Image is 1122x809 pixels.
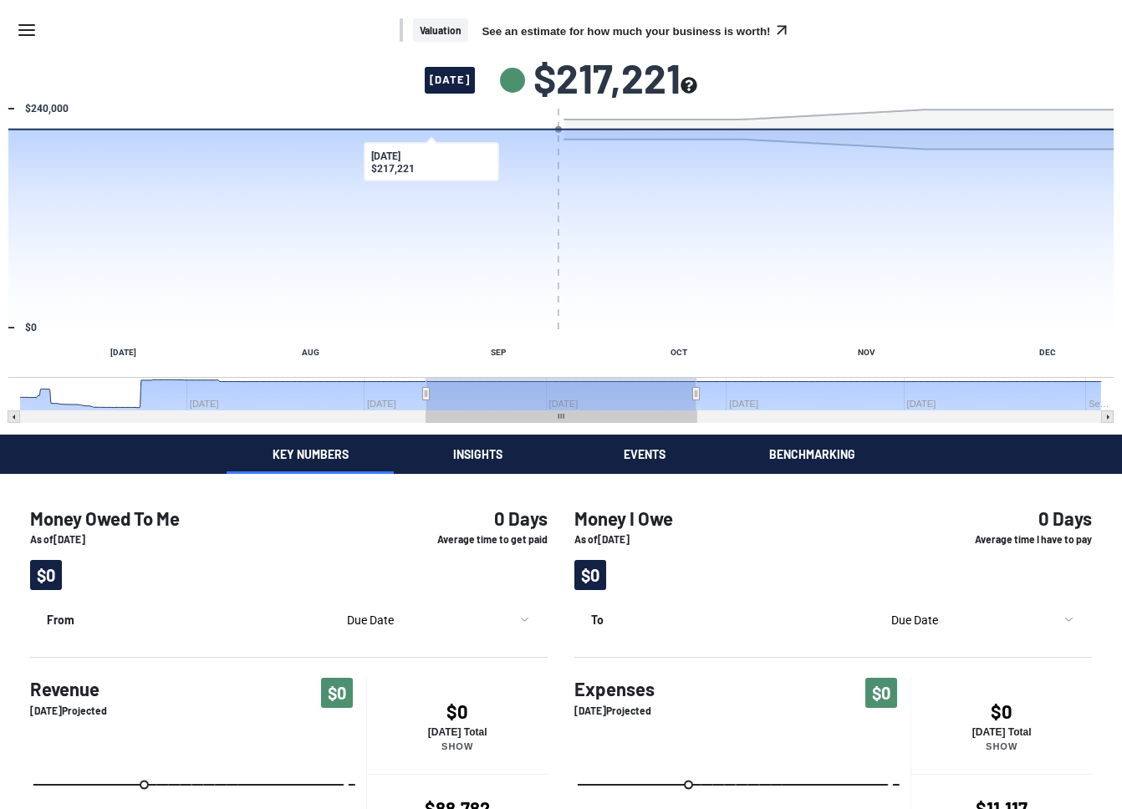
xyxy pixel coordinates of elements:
h4: Expenses [574,678,655,700]
button: open promoted insight [771,19,793,41]
h4: $0 [911,700,1092,722]
h4: Money Owed To Me [30,507,353,529]
text: Se… [1089,399,1109,409]
text: [DATE] [110,348,136,357]
button: Insights [394,435,561,474]
span: $217,221 [533,58,697,98]
p: Average time to get paid [380,532,548,547]
button: sort by [885,603,1075,637]
p: [DATE] Total [911,726,1092,738]
p: Show [911,741,1092,751]
button: $0[DATE] TotalShow [910,678,1092,774]
button: see more about your cashflow projection [681,77,697,96]
text: NOV [858,348,875,357]
span: $0 [865,678,897,708]
p: Show [367,741,548,751]
path: Wednesday, Sep 10, 16:00, 0. Past/Projected Data. [140,781,148,789]
g: Past/Projected Data, series 1 of 3 with 30 data points. [575,781,901,789]
button: Key Numbers [227,435,394,474]
h4: $0 [367,700,548,722]
h4: 0 Days [924,507,1092,529]
p: [DATE] Total [367,726,548,738]
text: $240,000 [25,103,69,114]
button: Benchmarking [728,435,895,474]
h4: Money I Owe [574,507,897,529]
text: $0 [25,322,37,333]
span: [DATE] [425,67,475,94]
text: AUG [302,348,319,357]
g: Past/Projected Data, series 1 of 4 with 185 data points. Y axis, values. X axis, Time. [7,128,1109,131]
button: sort by [340,603,531,637]
text: DEC [1039,348,1056,357]
p: Average time I have to pay [924,532,1092,547]
p: From [47,603,324,628]
span: Valuation [413,18,468,43]
span: $0 [574,560,606,590]
p: As of [DATE] [30,532,353,547]
g: Past/Projected Data, series 1 of 3 with 30 data points. [31,781,357,789]
h4: Revenue [30,678,107,700]
p: [DATE] Projected [574,704,655,718]
span: $0 [30,560,62,590]
button: $0[DATE] TotalShow [366,678,548,774]
p: As of [DATE] [574,532,897,547]
text: SEP [491,348,507,357]
p: [DATE] Projected [30,704,107,718]
button: Events [561,435,728,474]
svg: Menu [17,20,37,40]
text: OCT [671,348,687,357]
path: Wednesday, Sep 10, 16:00, 0. Past/Projected Data. [685,781,692,789]
button: See an estimate for how much your business is worth! [482,25,770,38]
p: To [591,603,868,628]
h4: 0 Days [380,507,548,529]
span: $0 [321,678,353,708]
